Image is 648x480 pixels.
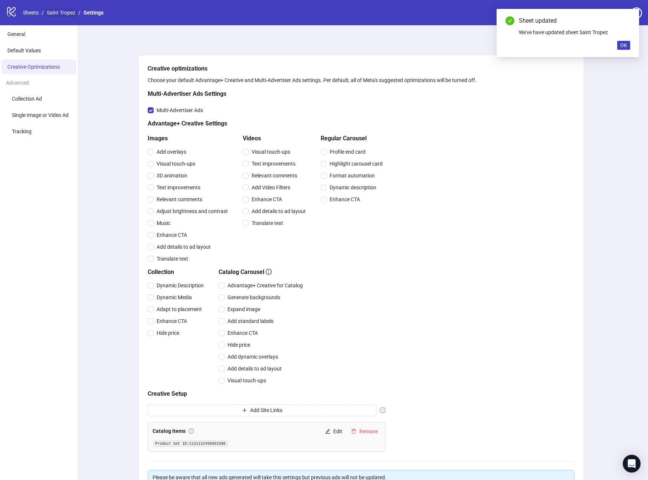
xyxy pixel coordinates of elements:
[148,89,386,98] h5: Multi-Advertiser Ads Settings
[325,429,330,434] span: edit
[148,119,386,128] h5: Advantage+ Creative Settings
[154,148,189,156] span: Add overlays
[154,255,191,263] span: Translate text
[154,106,206,114] span: Multi-Advertiser Ads
[505,16,514,25] span: check-circle
[519,16,630,25] div: Sheet updated
[153,441,228,447] code: Product Set ID: 1131122458561588
[153,428,186,434] strong: Catalog Items
[327,195,363,203] span: Enhance CTA
[12,128,32,134] span: Tracking
[327,148,369,156] span: Profile end card
[249,183,293,192] span: Add Video Filters
[225,317,276,325] span: Add standard labels
[327,172,378,180] span: Format automation
[225,341,253,349] span: Hide price
[225,329,261,337] span: Enhance CTA
[321,134,386,143] h5: Regular Carousel
[154,329,182,337] span: Hide price
[249,160,298,168] span: Text improvements
[219,268,306,277] h5: Catalog Carousel
[148,76,575,84] div: Choose your default Advantage+ Creative and Multi-Advertiser Ads settings. Per default, all of Me...
[154,195,205,203] span: Relevant comments
[189,428,194,434] span: exclamation-circle
[154,183,203,192] span: Text improvements
[22,9,40,17] a: Sheets
[148,404,377,416] button: Add Site Links
[249,172,300,180] span: Relevant comments
[45,9,77,17] a: Saint Tropez
[7,48,41,53] span: Default Values
[249,195,285,203] span: Enhance CTA
[225,376,269,385] span: Visual touch-ups
[148,134,231,143] h5: Images
[519,28,630,36] div: We've have updated sheet Saint Tropez
[380,407,386,413] span: exclamation-circle
[7,64,60,70] span: Creative Optimizations
[154,305,205,313] span: Adapt to placement
[348,427,381,436] button: Remove
[154,219,173,227] span: Music
[225,365,285,373] span: Add details to ad layout
[243,134,309,143] h5: Videos
[148,268,207,277] h5: Collection
[631,7,642,19] span: question-circle
[225,293,283,301] span: Generate backgrounds
[154,281,207,290] span: Dynamic Description
[148,64,575,73] h5: Creative optimizations
[249,207,309,215] span: Add details to ad layout
[154,243,214,251] span: Add details to ad layout
[266,269,272,275] span: info-circle
[154,293,195,301] span: Dynamic Media
[154,231,190,239] span: Enhance CTA
[250,407,282,413] span: Add Site Links
[249,219,286,227] span: Translate text
[327,160,386,168] span: Highlight carousel card
[148,389,386,398] h5: Creative Setup
[322,427,345,436] button: Edit
[78,9,81,17] li: /
[622,16,630,25] a: Close
[12,112,69,118] span: Single Image or Video Ad
[242,408,247,413] span: plus
[333,428,342,434] span: Edit
[620,42,627,48] span: OK
[225,305,263,313] span: Expand image
[82,9,105,17] a: Settings
[623,455,641,473] div: Open Intercom Messenger
[154,317,190,325] span: Enhance CTA
[42,9,44,17] li: /
[7,31,25,37] span: General
[12,96,42,102] span: Collection Ad
[225,353,281,361] span: Add dynamic overlays
[351,429,356,434] span: delete
[154,172,190,180] span: 3D animation
[225,281,306,290] span: Advantage+ Creative for Catalog
[249,148,293,156] span: Visual touch-ups
[327,183,379,192] span: Dynamic description
[359,428,378,434] span: Remove
[154,207,231,215] span: Adjust brightness and contrast
[154,160,198,168] span: Visual touch-ups
[617,41,630,50] button: OK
